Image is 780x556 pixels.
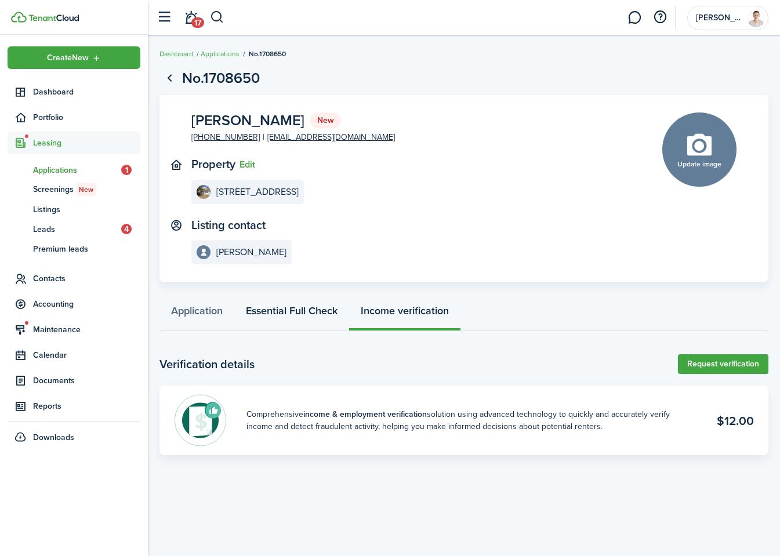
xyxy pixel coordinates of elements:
text-item: Listing contact [191,219,266,232]
span: Leads [33,223,121,235]
span: Dashboard [33,86,140,98]
img: TenantCloud [11,12,27,23]
text-item: Property [191,158,235,171]
h1: No.1708650 [182,67,260,89]
span: Maintenance [33,324,140,336]
a: Premium leads [8,239,140,259]
a: Leads4 [8,219,140,239]
img: TenantCloud [28,14,79,21]
a: ScreeningsNew [8,180,140,199]
span: New [79,184,93,195]
a: Request verification [678,354,768,374]
span: 1 [121,165,132,175]
span: Listings [33,203,140,216]
a: Go back [159,68,179,88]
img: Income & employment verification [174,394,226,446]
button: Open sidebar [153,6,175,28]
a: Applications1 [8,160,140,180]
e-details-info-title: [PERSON_NAME] [216,247,286,257]
span: Portfolio [33,111,140,123]
a: Application [159,296,234,331]
e-details-info-title: [STREET_ADDRESS] [216,187,299,197]
status: New [310,112,341,129]
span: Reports [33,400,140,412]
h2: $12.00 [717,412,754,430]
a: Messaging [623,3,645,32]
a: Reports [8,395,140,417]
button: Search [210,8,224,27]
img: 538 W Wood [197,185,211,199]
a: Applications [201,49,240,59]
span: Contacts [33,272,140,285]
button: Update image [662,112,737,187]
span: Applications [33,164,121,176]
span: Accounting [33,298,140,310]
a: Dashboard [8,81,140,103]
span: No.1708650 [249,49,286,59]
span: Leasing [33,137,140,149]
span: Matt [696,14,742,22]
a: [PHONE_NUMBER] [191,131,260,143]
a: Listings [8,199,140,219]
a: Essential Full Check [234,296,349,331]
b: income & employment verification [303,408,427,420]
span: [PERSON_NAME] [191,113,304,128]
span: 17 [191,17,204,28]
banner-description: Comprehensive solution using advanced technology to quickly and accurately verify income and dete... [246,408,696,433]
a: Dashboard [159,49,193,59]
span: Documents [33,375,140,387]
span: Calendar [33,349,140,361]
button: Open resource center [650,8,670,27]
img: Matt [747,9,766,27]
span: Screenings [33,183,140,196]
h2: Verification details [159,355,255,373]
span: Premium leads [33,243,140,255]
a: Notifications [180,3,202,32]
span: Downloads [33,431,74,444]
span: 4 [121,224,132,234]
a: [EMAIL_ADDRESS][DOMAIN_NAME] [267,131,395,143]
span: Create New [47,54,89,62]
button: Edit [240,159,255,170]
button: Open menu [8,46,140,69]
